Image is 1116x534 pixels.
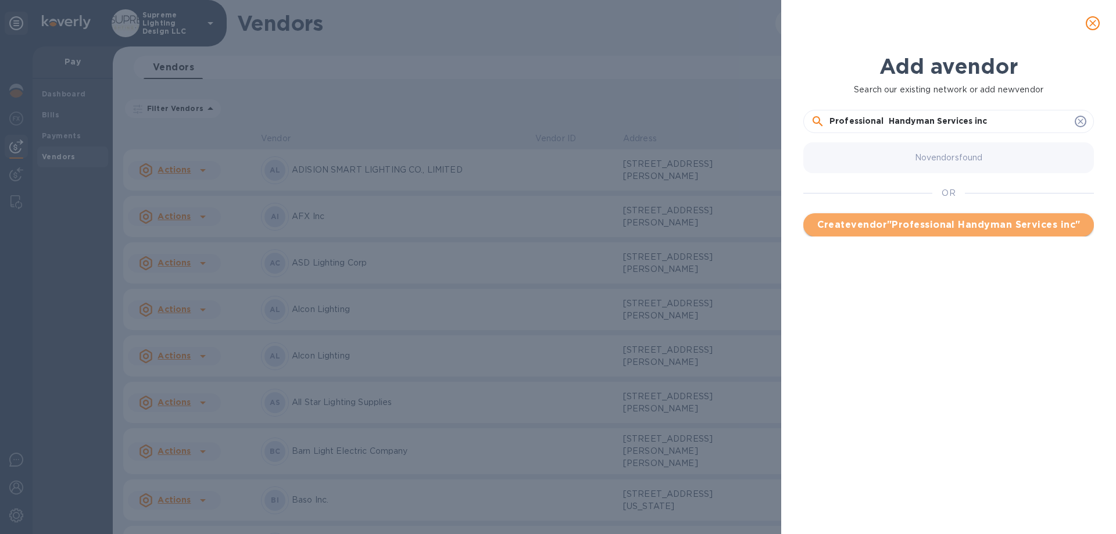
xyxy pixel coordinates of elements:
button: close [1079,9,1107,37]
p: OR [942,187,955,199]
input: Search [829,113,1070,130]
button: Createvendor"Professional Handyman Services inc" [803,213,1094,236]
p: No vendors found [915,152,983,164]
span: Create vendor " Professional Handyman Services inc " [813,218,1085,232]
p: Search our existing network or add new vendor [803,84,1094,96]
div: grid [803,138,1103,498]
b: Add a vendor [879,53,1018,79]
